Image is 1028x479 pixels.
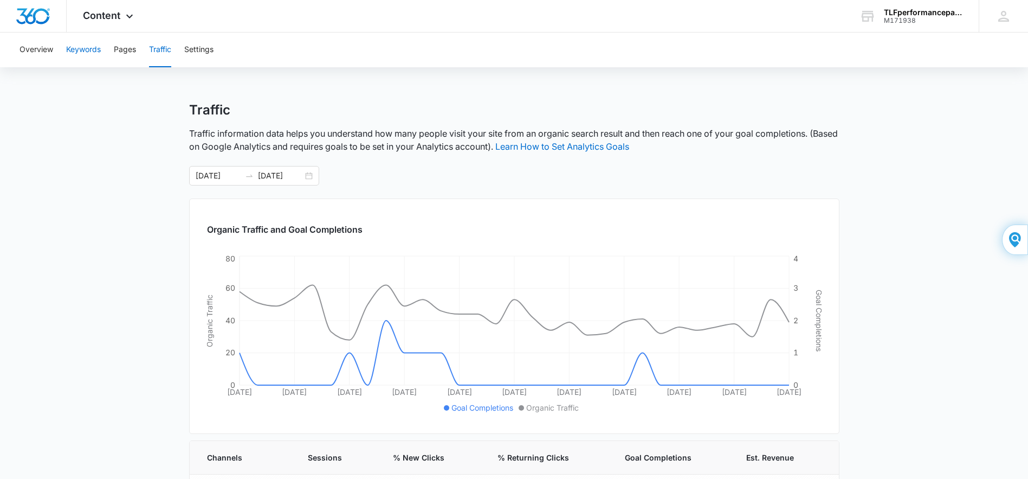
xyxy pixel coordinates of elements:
span: Sessions [308,452,351,463]
button: Traffic [149,33,171,67]
button: Overview [20,33,53,67]
span: Est. Revenue [746,452,805,463]
span: to [245,171,254,180]
p: Traffic information data helps you understand how many people visit your site from an organic sea... [189,127,839,153]
tspan: Goal Completions [814,290,824,352]
tspan: 0 [230,380,235,389]
span: Goal Completions [625,452,705,463]
tspan: [DATE] [282,387,307,397]
tspan: 0 [793,380,798,389]
input: End date [258,170,303,182]
button: Pages [114,33,136,67]
tspan: 2 [793,316,798,325]
button: Keywords [66,33,101,67]
tspan: 4 [793,254,798,263]
div: account id [884,17,963,24]
tspan: [DATE] [502,387,527,397]
span: Goal Completions [451,402,513,413]
tspan: 3 [793,283,798,292]
tspan: 80 [225,254,235,263]
button: Settings [184,33,214,67]
span: % New Clicks [393,452,456,463]
tspan: [DATE] [611,387,636,397]
tspan: [DATE] [227,387,252,397]
div: account name [884,8,963,17]
tspan: [DATE] [557,387,581,397]
input: Start date [196,170,241,182]
tspan: [DATE] [667,387,691,397]
tspan: [DATE] [337,387,361,397]
span: % Returning Clicks [497,452,583,463]
tspan: Organic Traffic [204,295,214,347]
a: Learn How to Set Analytics Goals [495,141,629,152]
tspan: 60 [225,283,235,292]
tspan: 40 [225,316,235,325]
tspan: 1 [793,348,798,357]
span: Content [83,10,120,21]
tspan: 20 [225,348,235,357]
tspan: [DATE] [721,387,746,397]
span: swap-right [245,171,254,180]
h2: Organic Traffic and Goal Completions [207,223,822,236]
tspan: [DATE] [777,387,801,397]
tspan: [DATE] [447,387,471,397]
span: Channels [207,452,266,463]
h1: Traffic [189,102,230,118]
tspan: [DATE] [392,387,417,397]
span: Organic Traffic [526,402,579,413]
